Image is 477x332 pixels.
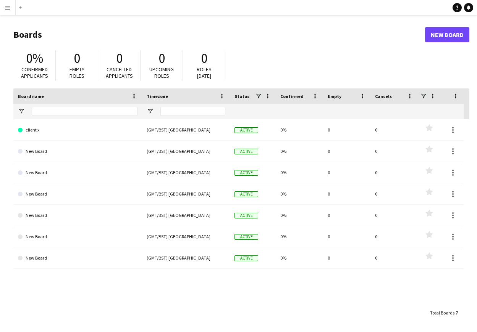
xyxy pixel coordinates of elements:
div: 0% [276,162,323,183]
span: Active [234,127,258,133]
div: 0 [370,205,418,226]
button: Open Filter Menu [147,108,154,115]
div: 0 [370,183,418,204]
span: Active [234,213,258,218]
a: New Board [18,141,137,162]
a: New Board [18,226,137,247]
input: Board name Filter Input [32,107,137,116]
div: 0 [370,141,418,162]
div: 0 [370,119,418,140]
div: (GMT/BST) [GEOGRAPHIC_DATA] [142,183,230,204]
span: Cancelled applicants [106,66,133,79]
input: Timezone Filter Input [160,107,225,116]
div: : [430,305,458,320]
span: 7 [456,310,458,316]
h1: Boards [13,29,425,40]
div: 0 [370,162,418,183]
div: 0 [370,247,418,268]
a: New Board [18,247,137,269]
span: Active [234,170,258,176]
div: 0 [323,205,370,226]
span: Active [234,234,258,240]
span: Status [234,93,249,99]
div: (GMT/BST) [GEOGRAPHIC_DATA] [142,141,230,162]
span: Active [234,255,258,261]
div: (GMT/BST) [GEOGRAPHIC_DATA] [142,162,230,183]
span: 0 [201,50,207,67]
div: 0% [276,226,323,247]
div: (GMT/BST) [GEOGRAPHIC_DATA] [142,205,230,226]
span: Empty roles [70,66,84,79]
span: 0 [74,50,80,67]
div: 0 [323,226,370,247]
div: 0% [276,183,323,204]
div: 0 [323,162,370,183]
span: Upcoming roles [149,66,174,79]
span: Roles [DATE] [197,66,212,79]
span: 0% [26,50,43,67]
div: 0 [323,119,370,140]
span: Confirmed [280,93,304,99]
div: 0 [323,183,370,204]
span: Total Boards [430,310,454,316]
div: (GMT/BST) [GEOGRAPHIC_DATA] [142,247,230,268]
div: 0% [276,119,323,140]
span: 0 [158,50,165,67]
div: 0% [276,205,323,226]
span: Active [234,191,258,197]
a: New Board [425,27,469,42]
div: 0 [370,226,418,247]
a: New Board [18,205,137,226]
a: New Board [18,183,137,205]
div: (GMT/BST) [GEOGRAPHIC_DATA] [142,226,230,247]
div: 0% [276,247,323,268]
div: 0 [323,141,370,162]
span: Active [234,149,258,154]
span: Board name [18,93,44,99]
span: Cancels [375,93,392,99]
div: 0% [276,141,323,162]
div: (GMT/BST) [GEOGRAPHIC_DATA] [142,119,230,140]
span: Confirmed applicants [21,66,48,79]
a: New Board [18,162,137,183]
button: Open Filter Menu [18,108,25,115]
div: 0 [323,247,370,268]
span: 0 [116,50,123,67]
span: Timezone [147,93,168,99]
a: client x [18,119,137,141]
span: Empty [328,93,341,99]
